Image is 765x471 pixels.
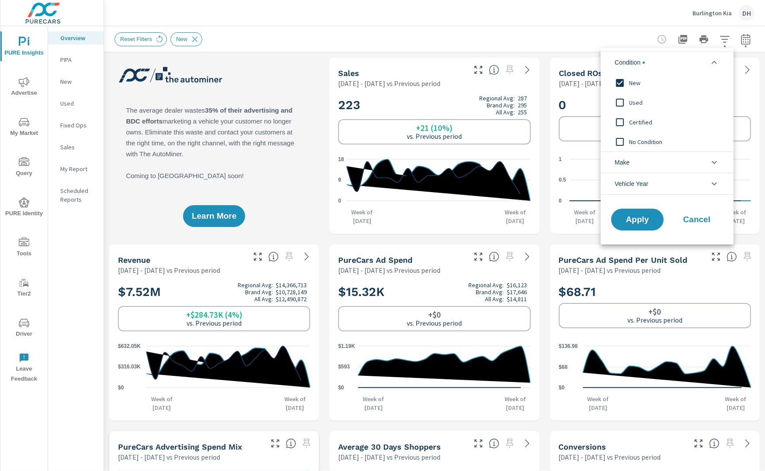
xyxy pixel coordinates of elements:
span: New [629,78,725,88]
span: Condition [615,52,645,73]
div: No Condition [601,132,732,151]
span: Cancel [679,216,714,223]
span: Make [615,152,630,173]
span: Used [629,97,725,108]
span: Apply [620,216,655,223]
span: No Condition [629,137,725,147]
ul: filter options [601,48,734,198]
span: Vehicle Year [615,173,648,194]
button: Cancel [671,209,723,230]
button: Apply [611,209,664,230]
div: Certified [601,112,732,132]
div: Used [601,93,732,112]
div: New [601,73,732,93]
span: Certified [629,117,725,127]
